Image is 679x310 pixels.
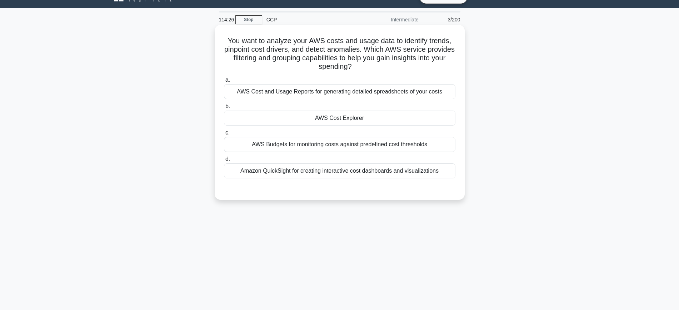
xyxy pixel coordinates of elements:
[223,36,456,71] h5: You want to analyze your AWS costs and usage data to identify trends, pinpoint cost drivers, and ...
[215,12,235,27] div: 114:26
[225,77,230,83] span: a.
[360,12,423,27] div: Intermediate
[225,129,230,136] span: c.
[225,156,230,162] span: d.
[423,12,465,27] div: 3/200
[224,84,455,99] div: AWS Cost and Usage Reports for generating detailed spreadsheets of your costs
[224,137,455,152] div: AWS Budgets for monitoring costs against predefined cost thresholds
[262,12,360,27] div: CCP
[224,111,455,126] div: AWS Cost Explorer
[225,103,230,109] span: b.
[235,15,262,24] a: Stop
[224,163,455,178] div: Amazon QuickSight for creating interactive cost dashboards and visualizations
